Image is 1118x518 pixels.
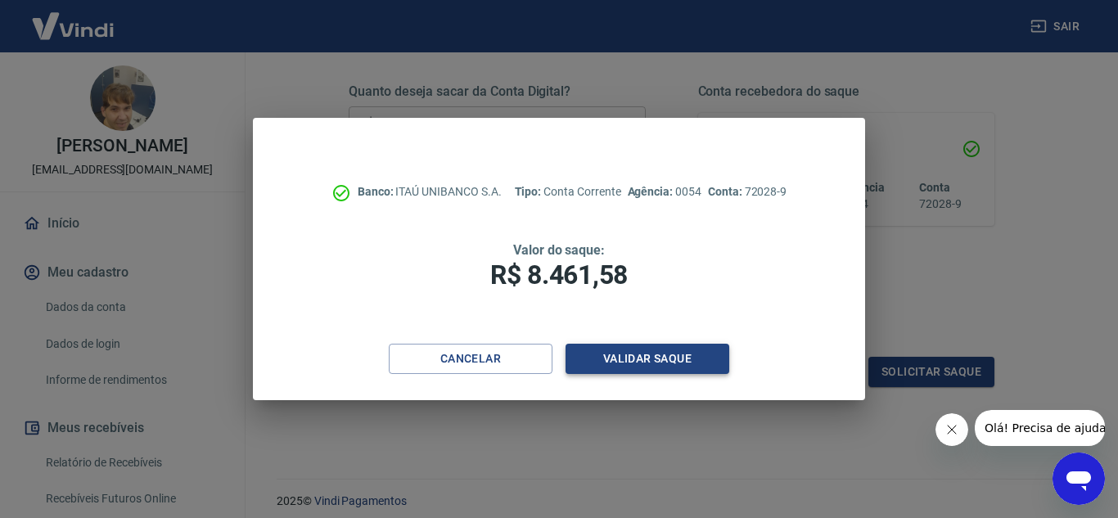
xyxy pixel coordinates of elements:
iframe: Mensagem da empresa [975,410,1105,446]
span: Olá! Precisa de ajuda? [10,11,137,25]
iframe: Botão para abrir a janela de mensagens [1053,453,1105,505]
span: R$ 8.461,58 [490,259,628,291]
span: Banco: [358,185,396,198]
button: Validar saque [566,344,729,374]
p: Conta Corrente [515,183,621,200]
p: 72028-9 [708,183,787,200]
p: ITAÚ UNIBANCO S.A. [358,183,502,200]
span: Conta: [708,185,745,198]
span: Agência: [628,185,676,198]
iframe: Fechar mensagem [935,413,968,446]
p: 0054 [628,183,701,200]
span: Valor do saque: [513,242,605,258]
button: Cancelar [389,344,552,374]
span: Tipo: [515,185,544,198]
